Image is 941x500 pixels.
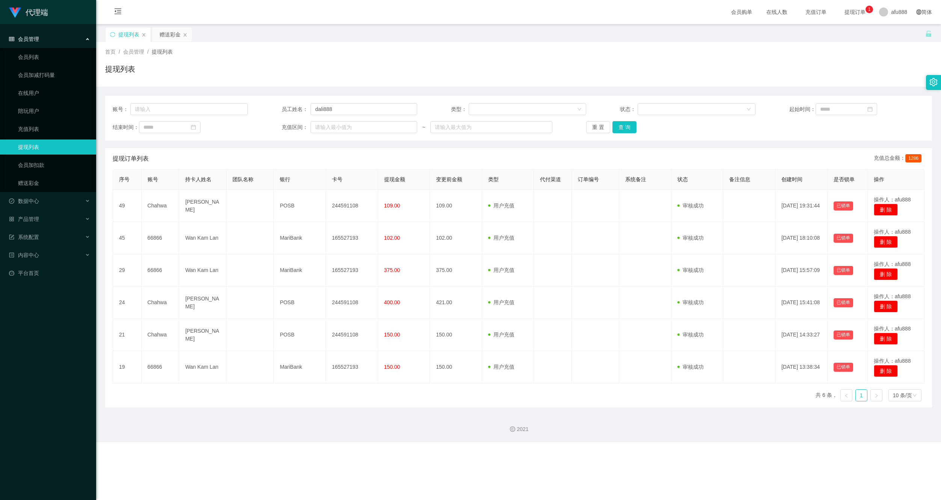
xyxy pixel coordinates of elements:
[18,158,90,173] a: 会员加扣款
[26,0,48,24] h1: 代理端
[113,287,142,319] td: 24
[274,190,326,222] td: POSB
[9,216,39,222] span: 产品管理
[834,176,855,182] span: 是否锁单
[430,222,482,254] td: 102.00
[113,351,142,383] td: 19
[916,9,921,15] i: 图标: global
[18,176,90,191] a: 赠送彩金
[152,49,173,55] span: 提现列表
[612,121,636,133] button: 查 询
[834,330,853,339] button: 已锁单
[834,201,853,210] button: 已锁单
[18,50,90,65] a: 会员列表
[274,351,326,383] td: MariBank
[430,319,482,351] td: 150.00
[326,190,378,222] td: 244591108
[18,68,90,83] a: 会员加减打码量
[179,287,226,319] td: [PERSON_NAME]
[430,351,482,383] td: 150.00
[274,319,326,351] td: POSB
[110,32,115,37] i: 图标: sync
[105,63,135,75] h1: 提现列表
[18,140,90,155] a: 提现列表
[142,222,179,254] td: 66866
[874,268,898,280] button: 删 除
[867,107,873,112] i: 图标: calendar
[142,319,179,351] td: Chahwa
[578,176,599,182] span: 订单编号
[775,351,828,383] td: [DATE] 13:38:34
[179,351,226,383] td: Wan Kam Lan
[488,364,514,370] span: 用户充值
[816,389,837,401] li: 共 6 条，
[925,30,932,37] i: 图标: unlock
[834,234,853,243] button: 已锁单
[775,190,828,222] td: [DATE] 19:31:44
[113,123,139,131] span: 结束时间：
[577,107,582,112] i: 图标: down
[677,176,688,182] span: 状态
[384,267,400,273] span: 375.00
[102,425,935,433] div: 2021
[874,393,879,398] i: 图标: right
[874,197,911,203] span: 操作人：afu888
[677,203,704,209] span: 审核成功
[775,319,828,351] td: [DATE] 14:33:27
[417,123,431,131] span: ~
[119,176,130,182] span: 序号
[874,365,898,377] button: 删 除
[781,176,802,182] span: 创建时间
[179,254,226,287] td: Wan Kam Lan
[866,6,873,13] sup: 1
[775,287,828,319] td: [DATE] 15:41:08
[841,9,869,15] span: 提现订单
[874,261,911,267] span: 操作人：afu888
[183,33,187,37] i: 图标: close
[488,203,514,209] span: 用户充值
[326,319,378,351] td: 244591108
[113,319,142,351] td: 21
[326,351,378,383] td: 165527193
[868,6,871,13] p: 1
[18,86,90,101] a: 在线用户
[430,190,482,222] td: 109.00
[834,363,853,372] button: 已锁单
[9,9,48,15] a: 代理端
[874,154,924,163] div: 充值总金额：
[9,234,39,240] span: 系统配置
[282,105,311,113] span: 员工姓名：
[384,235,400,241] span: 102.00
[488,299,514,305] span: 用户充值
[775,254,828,287] td: [DATE] 15:57:09
[105,0,131,24] i: 图标: menu-fold
[9,252,14,258] i: 图标: profile
[142,351,179,383] td: 66866
[142,33,146,37] i: 图标: close
[620,105,638,113] span: 状态：
[18,122,90,137] a: 充值列表
[834,266,853,275] button: 已锁单
[9,36,39,42] span: 会员管理
[274,222,326,254] td: MariBank
[332,176,342,182] span: 卡号
[625,176,646,182] span: 系统备注
[430,254,482,287] td: 375.00
[142,254,179,287] td: 66866
[179,190,226,222] td: [PERSON_NAME]
[905,154,921,162] span: 1286
[844,393,849,398] i: 图标: left
[912,393,917,398] i: 图标: down
[802,9,830,15] span: 充值订单
[113,190,142,222] td: 49
[118,27,139,42] div: 提现列表
[191,125,196,130] i: 图标: calendar
[677,235,704,241] span: 审核成功
[677,332,704,338] span: 审核成功
[113,254,142,287] td: 29
[384,176,405,182] span: 提现金额
[870,389,882,401] li: 下一页
[430,287,482,319] td: 421.00
[874,293,911,299] span: 操作人：afu888
[436,176,462,182] span: 变更前金额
